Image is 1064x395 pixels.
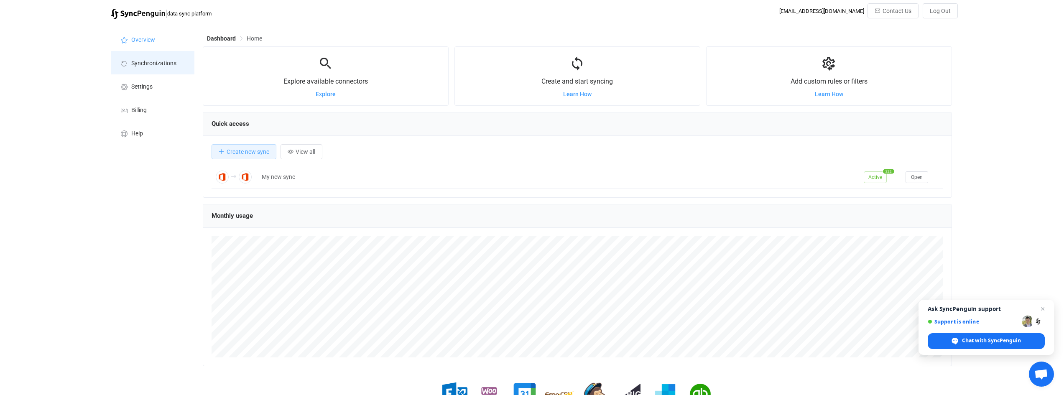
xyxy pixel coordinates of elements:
[923,3,958,18] button: Log Out
[883,8,911,14] span: Contact Us
[258,172,860,182] div: My new sync
[815,91,843,97] a: Learn How
[791,77,868,85] span: Add custom rules or filters
[928,319,1019,325] span: Support is online
[247,35,262,42] span: Home
[111,28,194,51] a: Overview
[239,171,252,183] img: Office 365 Contacts
[216,171,229,183] img: Office 365 Contacts
[1029,362,1054,387] a: Open chat
[111,74,194,98] a: Settings
[111,8,212,19] a: |data sync platform
[131,84,153,90] span: Settings
[227,148,269,155] span: Create new sync
[131,130,143,137] span: Help
[212,144,276,159] button: Create new sync
[906,171,928,183] button: Open
[779,8,864,14] div: [EMAIL_ADDRESS][DOMAIN_NAME]
[928,306,1045,312] span: Ask SyncPenguin support
[111,98,194,121] a: Billing
[111,51,194,74] a: Synchronizations
[165,8,167,19] span: |
[911,174,923,180] span: Open
[930,8,951,14] span: Log Out
[868,3,919,18] button: Contact Us
[212,212,253,219] span: Monthly usage
[296,148,315,155] span: View all
[207,35,236,42] span: Dashboard
[131,37,155,43] span: Overview
[281,144,322,159] button: View all
[111,121,194,145] a: Help
[212,120,249,127] span: Quick access
[111,9,165,19] img: syncpenguin.svg
[906,173,928,180] a: Open
[283,77,368,85] span: Explore available connectors
[167,10,212,17] span: data sync platform
[541,77,613,85] span: Create and start syncing
[131,107,147,114] span: Billing
[928,333,1045,349] span: Chat with SyncPenguin
[962,337,1021,344] span: Chat with SyncPenguin
[563,91,592,97] a: Learn How
[864,171,887,183] span: Active
[883,169,894,173] span: 222
[131,60,176,67] span: Synchronizations
[207,36,262,41] div: Breadcrumb
[316,91,336,97] a: Explore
